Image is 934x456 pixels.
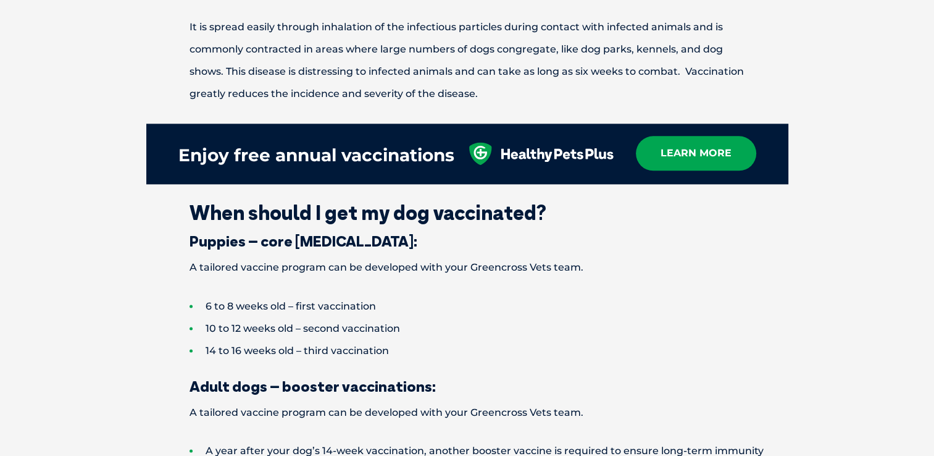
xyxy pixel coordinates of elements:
[190,295,788,318] li: 6 to 8 weeks old – first vaccination
[190,318,788,340] li: 10 to 12 weeks old – second vaccination
[636,136,756,171] a: learn more
[467,142,614,165] img: healthy-pets-plus.svg
[146,256,788,279] p: A tailored vaccine program can be developed with your Greencross Vets team.
[190,340,788,362] li: 14 to 16 weeks old – third vaccination
[146,402,788,424] p: A tailored vaccine program can be developed with your Greencross Vets team.
[146,16,788,105] p: It is spread easily through inhalation of the infectious particles during contact with infected a...
[178,136,454,175] div: Enjoy free annual vaccinations
[146,203,788,222] h2: When should I get my dog vaccinated?
[146,379,788,394] h3: Adult dogs – booster vaccinations:
[146,234,788,248] h3: Puppies – core [MEDICAL_DATA]:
